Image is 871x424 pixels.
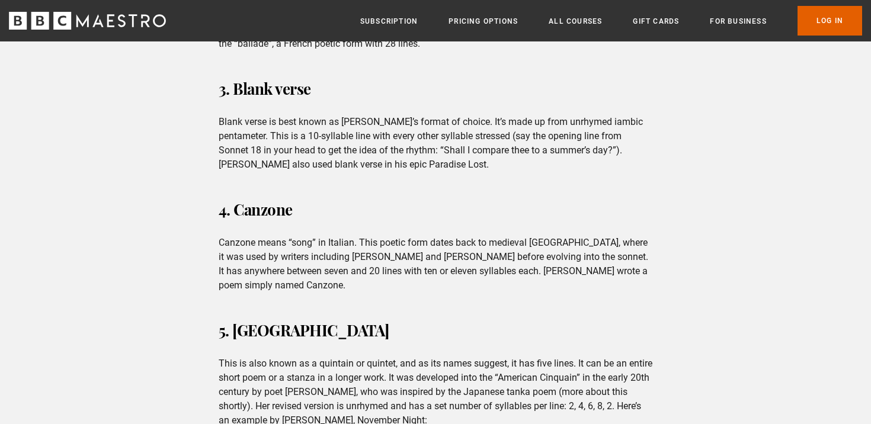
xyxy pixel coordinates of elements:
[9,12,166,30] svg: BBC Maestro
[360,15,418,27] a: Subscription
[360,6,862,36] nav: Primary
[219,75,653,103] h3: 3. Blank verse
[710,15,766,27] a: For business
[219,316,653,345] h3: 5. [GEOGRAPHIC_DATA]
[549,15,602,27] a: All Courses
[219,115,653,172] p: Blank verse is best known as [PERSON_NAME]’s format of choice. It’s made up from unrhymed iambic ...
[219,236,653,293] p: Canzone means “song” in Italian. This poetic form dates back to medieval [GEOGRAPHIC_DATA], where...
[798,6,862,36] a: Log In
[449,15,518,27] a: Pricing Options
[633,15,679,27] a: Gift Cards
[219,195,653,224] h3: 4. Canzone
